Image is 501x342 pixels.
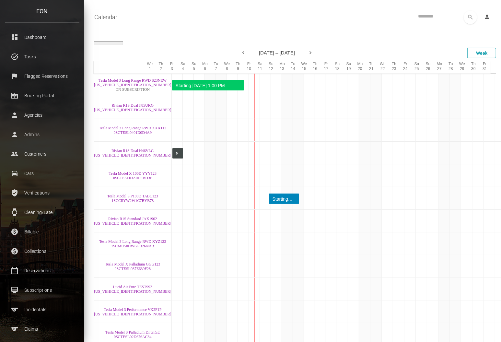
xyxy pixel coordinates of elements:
a: people Customers [5,146,79,162]
div: Fr 10 [243,61,254,73]
div: Starting [DATE] 7:00 PM [273,194,294,204]
div: Sa 11 [254,61,265,73]
div: Tu 21 [366,61,377,73]
div: Next [308,48,314,58]
div: Th 30 [468,61,479,73]
a: flag Flagged Reservations [5,68,79,84]
div: Mo 6 [199,61,210,73]
div: Sa 25 [411,61,422,73]
a: drive_eta Cars [5,165,79,182]
p: Agencies [10,110,75,120]
div: We 1 [144,61,155,73]
a: Tesla Model 3 Long Range RWD XYZ123 1SCMU50HWGPB26NAB [99,239,166,248]
a: watch Cleaning/Late [5,204,79,220]
td: Tesla Model X Palladium GGG123 0SCTESL037E639F28 [94,255,172,278]
a: Lucid Air Pure TEST992 [US_VEHICLE_IDENTIFICATION_NUMBER] [94,285,171,294]
div: Week [467,48,496,58]
a: Rivian R1S Dual F85UKG [US_VEHICLE_IDENTIFICATION_NUMBER] [94,103,171,112]
div: Sa 18 [332,61,343,73]
div: Th 9 [232,61,243,73]
p: Subscriptions [10,285,75,295]
a: Tesla Model S Palladium DFGIGE 0SCTESL02D676AC84 [105,330,160,339]
td: Tesla Model X 100D YYY123 0SCTESL03A0DFBD3F [94,164,172,187]
a: Tesla Model X Palladium GGG123 0SCTESL037E639F28 [105,262,160,271]
p: Verifications [10,188,75,198]
p: Reservations [10,266,75,276]
div: We 29 [456,61,468,73]
div: Tu 7 [210,61,221,73]
td: Tesla Model S P100D 1ABC123 1SCCRYW2W1C7BYB78 [94,187,172,210]
div: Tu 28 [445,61,456,73]
div: Mo 20 [354,61,366,73]
a: person [479,11,496,24]
div: Rented for 2 days, 18 hours by Rei2 Vardi2 . Current status is open . Needed: License ; [269,194,299,204]
p: Collections [10,246,75,256]
p: Cleaning/Late [10,207,75,217]
a: Calendar [94,9,117,25]
td: Rivian R1S Standard JAX1902 5YJ3E1EA3RF747512 [94,210,172,232]
td: Rivian R1S Dual H46VLG 7PDSGBBA6SN052656 [94,142,172,164]
div: Su 5 [188,61,199,73]
div: Sa 4 [177,61,188,73]
div: Fr 31 [479,61,490,73]
a: Tesla Model 3 Performance VK2F1P [US_VEHICLE_IDENTIFICATION_NUMBER] [94,307,171,316]
p: Flagged Reservations [10,71,75,81]
p: Claims [10,324,75,334]
p: Incidentals [10,305,75,314]
a: paid Collections [5,243,79,259]
p: Customers [10,149,75,159]
div: Fr 17 [320,61,332,73]
div: We 15 [298,61,309,73]
a: task_alt Tasks [5,49,79,65]
div: Fr 24 [400,61,411,73]
a: Rivian R1S Dual H46VLG [US_VEHICLE_IDENTIFICATION_NUMBER] [94,148,171,158]
p: Admins [10,130,75,139]
div: Mo 27 [434,61,445,73]
p: Dashboard [10,32,75,42]
div: Tu 14 [287,61,298,73]
button: search [464,11,477,24]
span: ON SUBSCRIPTION [115,87,150,92]
td: Tesla Model 3 Long Range RWD XYZ123 1SCMU50HWGPB26NAB [94,232,172,255]
a: person Admins [5,126,79,143]
td: Tesla Model 3 Performance VK2F1P 5YJ3E1EA9PF655551 [94,301,172,323]
div: Su 26 [422,61,434,73]
div: Rented for 7 days by Rei Vardi . Current status is rental . [172,80,244,90]
a: sports Claims [5,321,79,337]
div: Th 16 [309,61,320,73]
a: Tesla Model 3 Long Range RWD S23NEW [US_VEHICLE_IDENTIFICATION_NUMBER] [94,78,171,87]
div: Th 23 [388,61,400,73]
a: calendar_today Reservations [5,263,79,279]
a: card_membership Subscriptions [5,282,79,298]
td: Tesla Model 3 Long Range RWD S23NEW 5YJ3E1EA7LF737708 ON SUBSCRIPTION [94,74,172,96]
a: Tesla Model 3 Long Range RWD XXX112 0SCTESL0401D0D4A9 [99,126,166,135]
p: Booking Portal [10,91,75,100]
a: corporate_fare Booking Portal [5,88,79,104]
td: Tesla Model 3 Long Range RWD XXX112 0SCTESL0401D0D4A9 [94,119,172,142]
a: verified_user Verifications [5,185,79,201]
div: [DATE] – [DATE] [76,48,478,58]
div: Previous [239,48,246,58]
div: Starting [DATE] 1:00 AM [176,148,178,159]
a: Rivian R1S Standard JAX1902 [US_VEHICLE_IDENTIFICATION_NUMBER] [94,217,171,226]
a: Tesla Model X 100D YYY123 0SCTESL03A0DFBD3F [109,171,157,180]
div: Fr 3 [166,61,177,73]
i: person [484,14,490,20]
a: dashboard Dashboard [5,29,79,45]
div: Su 12 [265,61,276,73]
p: Billable [10,227,75,237]
div: Rented for 1 day by CHANDRA SekhaR . Current status is rental . [172,148,183,159]
a: Tesla Model S P100D 1ABC123 1SCCRYW2W1C7BYB78 [107,194,158,203]
p: Tasks [10,52,75,62]
div: Starting [DATE] 1:00 PM [176,80,239,91]
td: Rivian R1S Dual F85UKG 7PDSGBBA1PN028367 [94,96,172,119]
div: We 8 [221,61,232,73]
div: Th 2 [155,61,166,73]
a: sports Incidentals [5,301,79,318]
td: Lucid Air Pure TEST992 50EA1TEAXRA002832 [94,278,172,301]
div: Su 19 [343,61,354,73]
a: person Agencies [5,107,79,123]
div: We 22 [377,61,388,73]
div: Mo 13 [276,61,287,73]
